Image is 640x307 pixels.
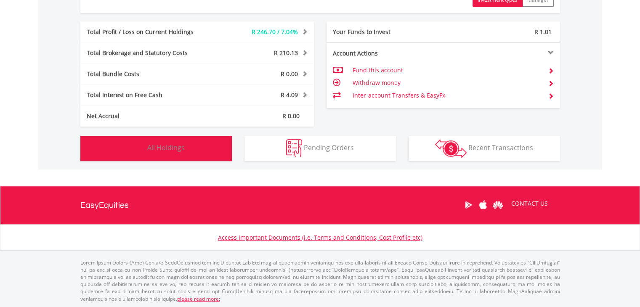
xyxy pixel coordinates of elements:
span: R 246.70 / 7.04% [252,28,298,36]
td: Inter-account Transfers & EasyFx [352,89,541,102]
span: R 1.01 [534,28,552,36]
td: Fund this account [352,64,541,77]
span: All Holdings [147,143,185,152]
span: R 4.09 [281,91,298,99]
button: Recent Transactions [409,136,560,161]
p: Lorem Ipsum Dolors (Ame) Con a/e SeddOeiusmod tem InciDiduntut Lab Etd mag aliquaen admin veniamq... [80,259,560,302]
button: All Holdings [80,136,232,161]
div: Account Actions [327,49,443,58]
div: Total Profit / Loss on Current Holdings [80,28,217,36]
a: Apple [476,192,491,218]
img: pending_instructions-wht.png [286,139,302,157]
span: R 0.00 [281,70,298,78]
div: Your Funds to Invest [327,28,443,36]
a: Google Play [461,192,476,218]
div: Total Interest on Free Cash [80,91,217,99]
span: Recent Transactions [468,143,533,152]
span: R 0.00 [282,112,300,120]
img: holdings-wht.png [127,139,146,157]
a: CONTACT US [505,192,554,215]
span: Pending Orders [304,143,354,152]
td: Withdraw money [352,77,541,89]
div: Total Brokerage and Statutory Costs [80,49,217,57]
a: please read more: [177,295,220,302]
a: EasyEquities [80,186,129,224]
div: Total Bundle Costs [80,70,217,78]
a: Access Important Documents (i.e. Terms and Conditions, Cost Profile etc) [218,233,422,241]
a: Huawei [491,192,505,218]
span: R 210.13 [274,49,298,57]
button: Pending Orders [244,136,396,161]
img: transactions-zar-wht.png [435,139,467,158]
div: Net Accrual [80,112,217,120]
